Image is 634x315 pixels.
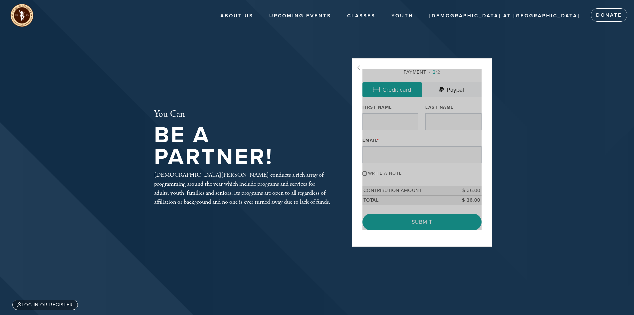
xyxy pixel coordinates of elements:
[154,109,330,120] h2: You Can
[591,8,627,22] a: Donate
[424,10,585,22] a: [DEMOGRAPHIC_DATA] at [GEOGRAPHIC_DATA]
[154,170,330,206] div: [DEMOGRAPHIC_DATA][PERSON_NAME] conducts a rich array of programming around the year which includ...
[264,10,336,22] a: Upcoming Events
[215,10,258,22] a: About Us
[342,10,380,22] a: Classes
[154,125,330,168] h1: Be A Partner!
[386,10,418,22] a: Youth
[12,300,78,310] a: Log in or register
[10,3,34,27] img: unnamed%20%283%29_0.png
